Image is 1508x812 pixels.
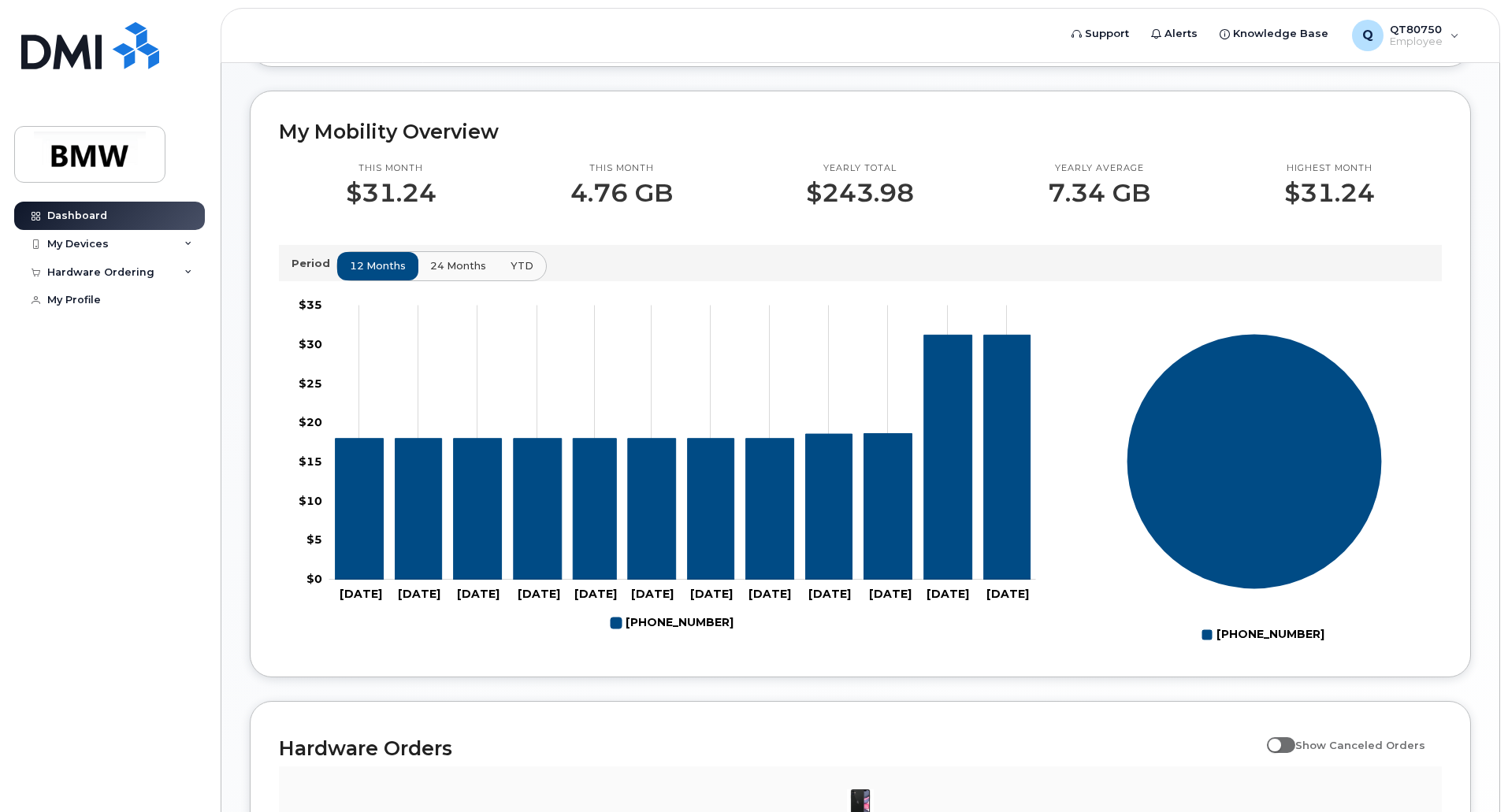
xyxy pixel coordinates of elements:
span: Support [1085,26,1129,42]
tspan: [DATE] [986,587,1029,601]
tspan: [DATE] [457,587,500,601]
a: Alerts [1140,18,1209,50]
tspan: $10 [299,493,322,507]
tspan: $0 [306,572,322,586]
tspan: $25 [299,376,322,390]
h2: My Mobility Overview [279,120,1442,143]
tspan: [DATE] [631,587,674,601]
p: Yearly average [1048,162,1150,175]
p: 7.34 GB [1048,179,1150,207]
g: Legend [611,610,734,636]
tspan: [DATE] [574,587,617,601]
g: Chart [299,298,1036,636]
span: Alerts [1164,26,1198,42]
span: 24 months [430,258,486,273]
span: QT80750 [1390,23,1443,35]
iframe: Messenger Launcher [1439,743,1496,800]
p: Yearly total [806,162,914,175]
g: Series [1127,333,1383,589]
tspan: [DATE] [869,587,912,601]
a: Support [1060,18,1140,50]
input: Show Canceled Orders [1267,730,1280,743]
a: Knowledge Base [1209,18,1339,50]
tspan: [DATE] [398,587,440,601]
tspan: [DATE] [808,587,851,601]
span: YTD [511,258,533,273]
div: QT80750 [1341,20,1470,51]
p: 4.76 GB [570,179,673,207]
tspan: [DATE] [518,587,560,601]
p: $31.24 [1284,179,1375,207]
tspan: [DATE] [340,587,382,601]
tspan: $35 [299,298,322,312]
tspan: $20 [299,415,322,429]
tspan: $15 [299,454,322,469]
span: Show Canceled Orders [1295,739,1425,751]
g: Legend [1202,621,1324,648]
span: Employee [1390,35,1443,48]
tspan: $5 [306,532,322,547]
p: $31.24 [346,179,436,207]
p: Period [292,256,336,271]
h2: Hardware Orders [279,736,1259,760]
g: Chart [1127,333,1383,647]
span: Q [1362,26,1373,45]
g: 864-906-8188 [336,335,1031,580]
g: 864-906-8188 [611,610,734,636]
p: This month [346,162,436,175]
tspan: $30 [299,336,322,350]
tspan: [DATE] [748,587,791,601]
p: Highest month [1284,162,1375,175]
tspan: [DATE] [690,587,733,601]
p: This month [570,162,673,175]
span: Knowledge Base [1233,26,1328,42]
p: $243.98 [806,179,914,207]
tspan: [DATE] [927,587,969,601]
